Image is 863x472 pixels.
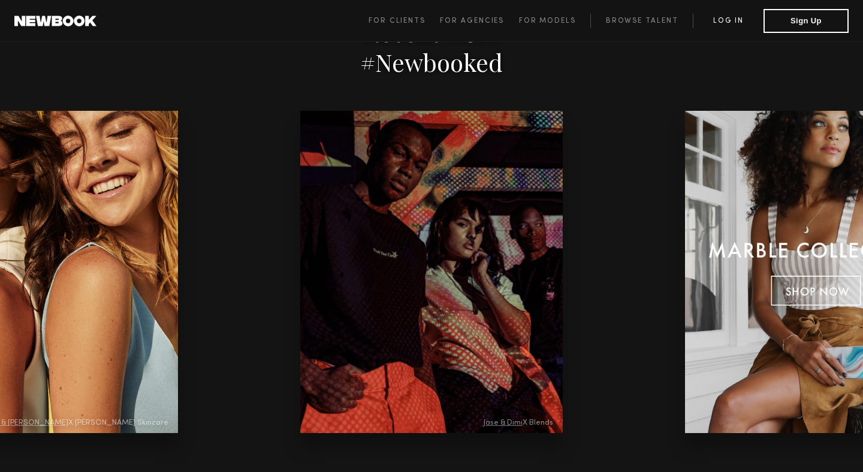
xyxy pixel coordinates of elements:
[483,419,523,426] span: Jase & Dimi
[483,419,553,427] span: X Blends
[440,14,518,28] a: For Agencies
[369,17,426,25] span: For Clients
[369,14,440,28] a: For Clients
[693,14,764,28] a: Log in
[519,14,591,28] a: For Models
[519,17,576,25] span: For Models
[273,17,590,77] h2: Recent Work #Newbooked
[764,9,849,33] button: Sign Up
[440,17,504,25] span: For Agencies
[590,14,693,28] a: Browse Talent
